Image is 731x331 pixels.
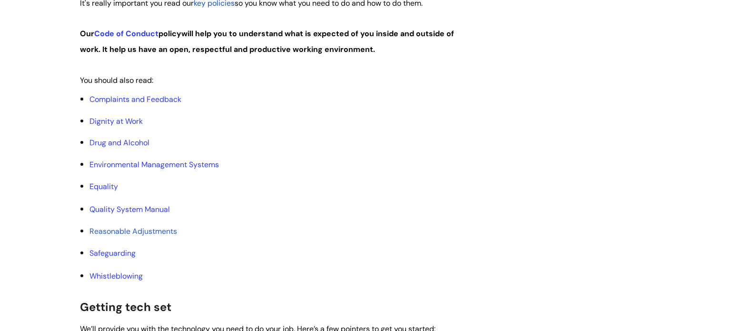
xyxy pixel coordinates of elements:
[80,75,153,85] span: You should also read:
[89,248,136,258] a: Safeguarding
[89,181,118,191] a: Equality
[80,29,94,39] strong: Our
[89,204,170,214] a: Quality System Manual
[89,94,181,104] a: Complaints and Feedback
[94,29,158,39] a: Code of Conduct
[89,160,219,170] a: Environmental Management Systems
[89,271,143,281] a: Whistleblowing
[80,29,454,54] strong: policy
[80,29,454,54] span: will help you to understand what is expected of you inside and outside of work. It help us have a...
[80,300,171,314] span: Getting tech set
[89,116,143,126] a: Dignity at Work
[89,226,177,236] a: Reasonable Adjustments
[89,138,149,148] a: Drug and Alcohol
